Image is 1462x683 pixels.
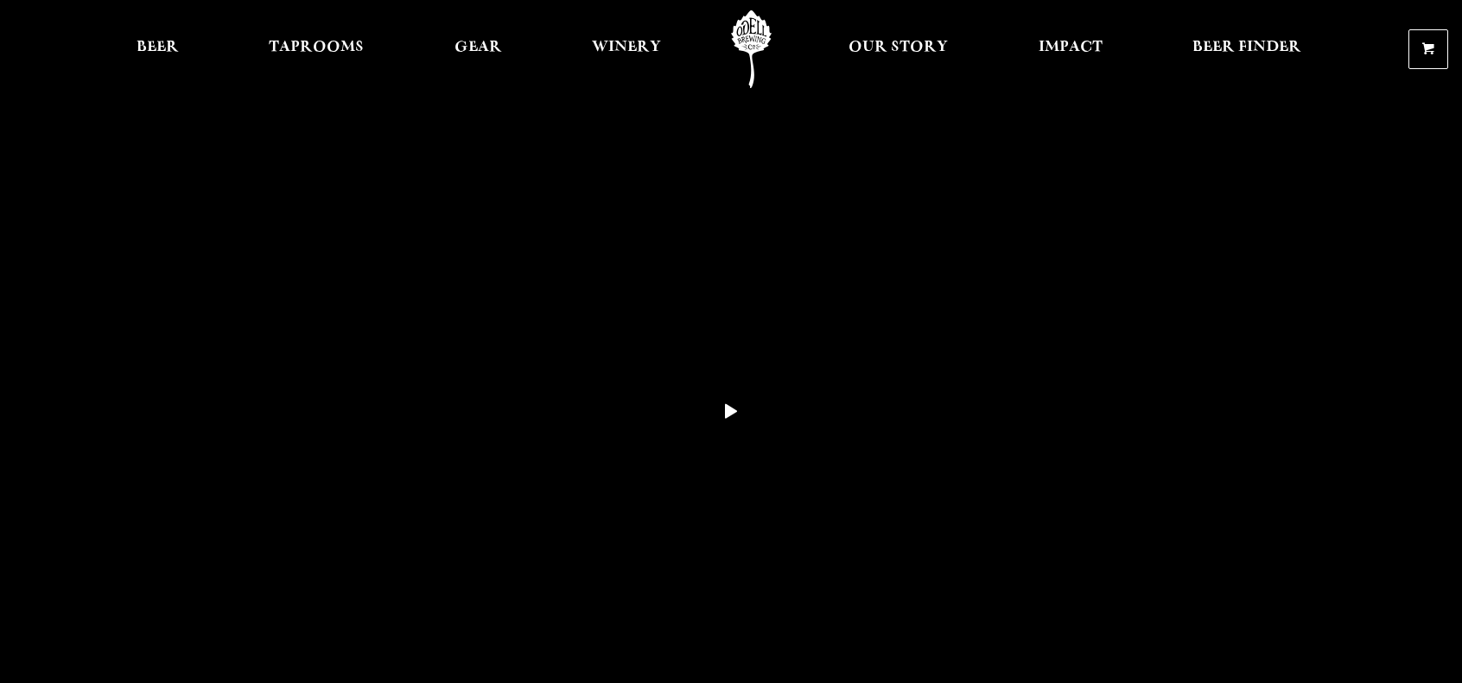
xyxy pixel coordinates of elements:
[592,41,661,54] span: Winery
[837,10,959,88] a: Our Story
[1192,41,1301,54] span: Beer Finder
[443,10,513,88] a: Gear
[1181,10,1313,88] a: Beer Finder
[257,10,375,88] a: Taprooms
[1039,41,1103,54] span: Impact
[125,10,190,88] a: Beer
[454,41,502,54] span: Gear
[1027,10,1114,88] a: Impact
[581,10,672,88] a: Winery
[849,41,948,54] span: Our Story
[269,41,364,54] span: Taprooms
[719,10,784,88] a: Odell Home
[137,41,179,54] span: Beer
